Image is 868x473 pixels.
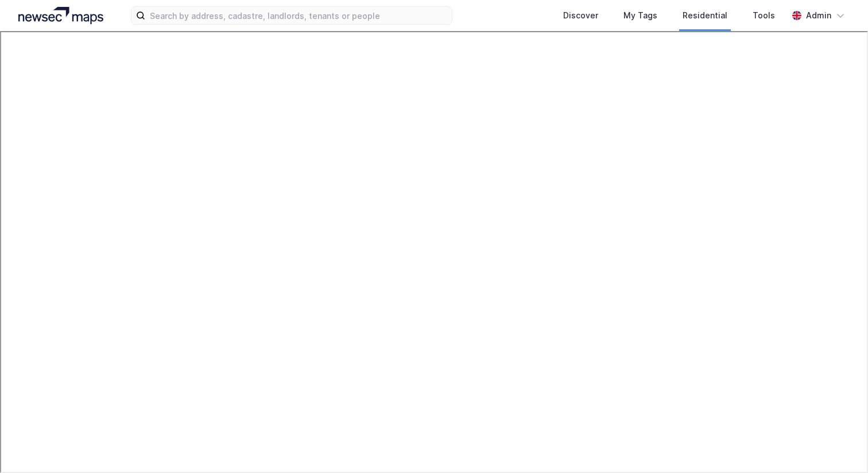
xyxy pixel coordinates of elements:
div: My Tags [623,9,657,22]
div: Discover [563,9,598,22]
div: Admin [806,9,831,22]
div: Widżet czatu [811,418,868,473]
input: Search by address, cadastre, landlords, tenants or people [145,7,452,24]
div: Residential [683,9,727,22]
div: Tools [753,9,775,22]
img: logo.a4113a55bc3d86da70a041830d287a7e.svg [18,7,103,24]
iframe: Chat Widget [811,418,868,473]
